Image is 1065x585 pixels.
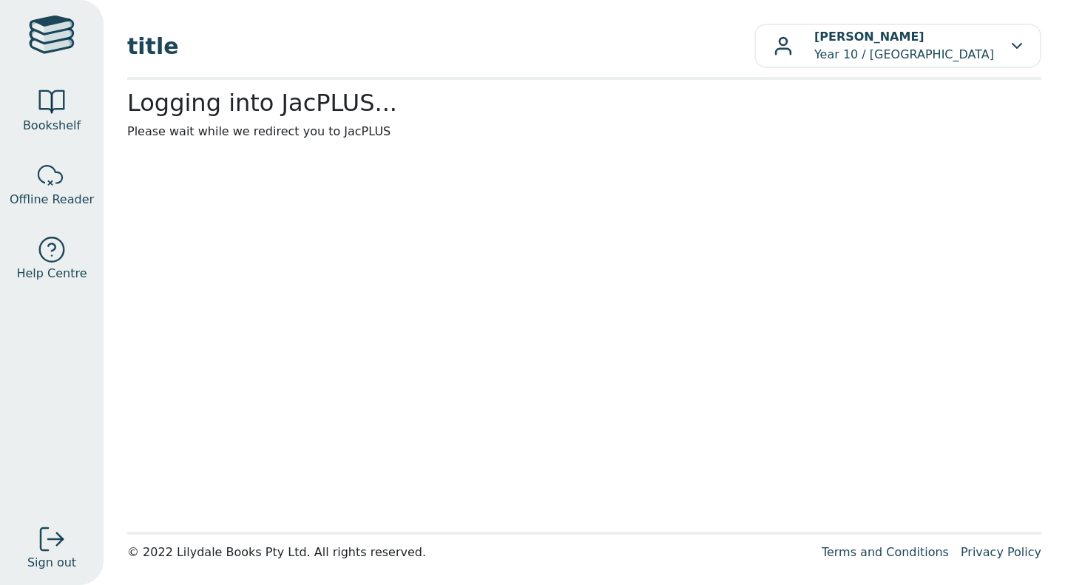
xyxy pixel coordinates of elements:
[814,30,924,44] b: [PERSON_NAME]
[127,30,754,63] span: title
[822,545,949,559] a: Terms and Conditions
[10,191,94,209] span: Offline Reader
[961,545,1041,559] a: Privacy Policy
[127,89,1041,117] h2: Logging into JacPLUS...
[127,544,810,561] div: © 2022 Lilydale Books Pty Ltd. All rights reserved.
[127,123,1041,141] p: Please wait while we redirect you to JacPLUS
[27,554,76,572] span: Sign out
[754,24,1041,68] button: [PERSON_NAME]Year 10 / [GEOGRAPHIC_DATA]
[814,28,994,64] p: Year 10 / [GEOGRAPHIC_DATA]
[16,265,87,283] span: Help Centre
[23,117,81,135] span: Bookshelf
